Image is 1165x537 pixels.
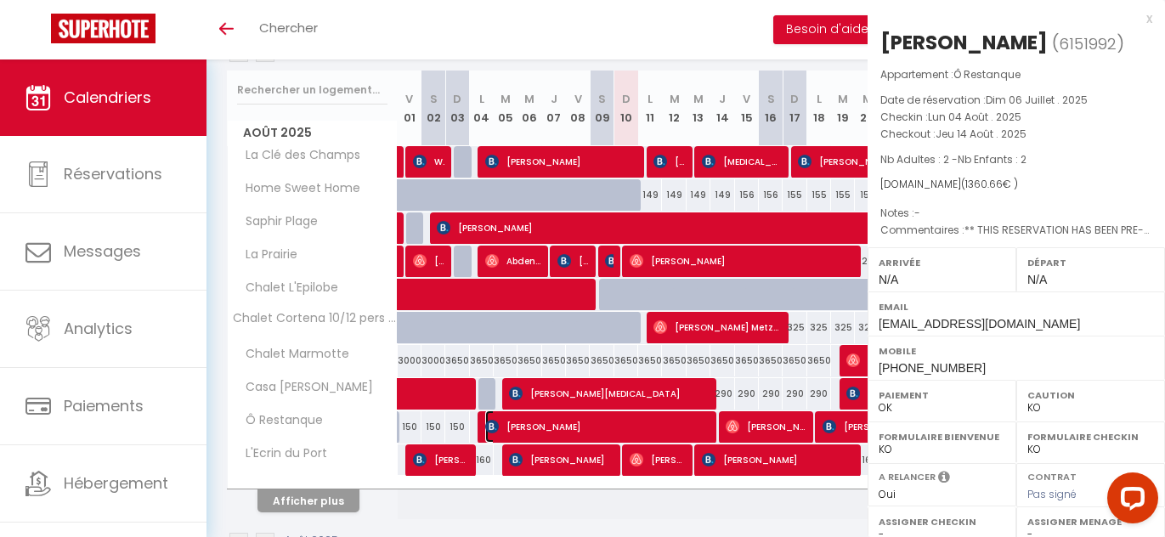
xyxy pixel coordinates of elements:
label: Email [879,298,1154,315]
span: - [914,206,920,220]
label: Caution [1027,387,1154,404]
span: Jeu 14 Août . 2025 [936,127,1026,141]
i: Sélectionner OUI si vous souhaiter envoyer les séquences de messages post-checkout [938,470,950,489]
p: Date de réservation : [880,92,1152,109]
div: x [868,8,1152,29]
span: Pas signé [1027,487,1077,501]
p: Appartement : [880,66,1152,83]
iframe: LiveChat chat widget [1094,466,1165,537]
span: Ô Restanque [953,67,1021,82]
span: Lun 04 Août . 2025 [928,110,1021,124]
label: Contrat [1027,470,1077,481]
span: [PHONE_NUMBER] [879,361,986,375]
span: Dim 06 Juillet . 2025 [986,93,1088,107]
span: ( € ) [961,177,1018,191]
div: [PERSON_NAME] [880,29,1048,56]
label: Mobile [879,342,1154,359]
span: 1360.66 [965,177,1003,191]
span: Nb Adultes : 2 - [880,152,1026,167]
label: Formulaire Checkin [1027,428,1154,445]
p: Commentaires : [880,222,1152,239]
span: [EMAIL_ADDRESS][DOMAIN_NAME] [879,317,1080,331]
span: 6151992 [1059,33,1117,54]
p: Checkin : [880,109,1152,126]
p: Notes : [880,205,1152,222]
span: N/A [1027,273,1047,286]
label: A relancer [879,470,936,484]
label: Assigner Menage [1027,513,1154,530]
div: [DOMAIN_NAME] [880,177,1152,193]
label: Paiement [879,387,1005,404]
span: ( ) [1052,31,1124,55]
label: Arrivée [879,254,1005,271]
label: Assigner Checkin [879,513,1005,530]
span: N/A [879,273,898,286]
label: Départ [1027,254,1154,271]
p: Checkout : [880,126,1152,143]
span: Nb Enfants : 2 [958,152,1026,167]
label: Formulaire Bienvenue [879,428,1005,445]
